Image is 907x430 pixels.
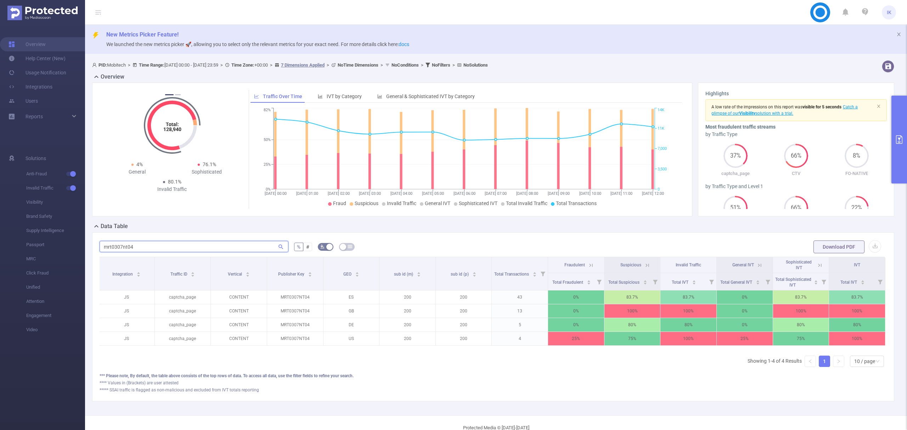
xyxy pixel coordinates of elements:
i: Filter menu [594,273,604,290]
p: FO-NATIVE [826,170,887,177]
p: captcha_page [155,332,211,345]
p: CONTENT [211,318,267,332]
span: Anti-Fraud [26,167,85,181]
tspan: 7,000 [658,147,667,151]
span: Suspicious [620,262,641,267]
span: Integration [112,272,134,277]
tspan: 0 [658,187,660,192]
i: icon: user [92,63,98,67]
b: Time Range: [139,62,164,68]
div: Sort [136,271,141,275]
p: US [323,332,379,345]
tspan: [DATE] 07:00 [485,191,507,196]
i: icon: caret-up [861,279,865,281]
div: Sort [756,279,760,283]
a: Integrations [9,80,52,94]
i: icon: down [875,359,880,364]
span: IVT by Category [327,94,362,99]
span: > [419,62,426,68]
span: sub id (p) [451,272,470,277]
p: CTV [766,170,827,177]
p: MRT0307NT04 [267,332,323,345]
p: CONTENT [211,332,267,345]
div: Sort [643,279,647,283]
a: 1 [819,356,830,367]
tspan: [DATE] 02:00 [328,191,350,196]
i: icon: caret-up [814,279,818,281]
p: ES [323,290,379,304]
p: 25% [717,332,773,345]
tspan: [DATE] 06:00 [453,191,475,196]
p: 0% [717,290,773,304]
i: Filter menu [819,273,829,290]
tspan: [DATE] 09:00 [548,191,570,196]
span: 66% [784,153,808,159]
i: icon: bg-colors [320,244,325,249]
span: New Metrics Picker Feature! [106,31,179,38]
span: Fraudulent [564,262,585,267]
p: 200 [436,304,492,318]
tspan: 50% [264,138,271,142]
p: 75% [604,332,660,345]
p: 0% [548,304,604,318]
span: Total Sophisticated IVT [775,277,811,288]
tspan: [DATE] 05:00 [422,191,444,196]
span: Click Fraud [26,266,85,280]
p: 0% [717,304,773,318]
p: 43 [492,290,548,304]
b: visible for 5 seconds [802,104,841,109]
p: JS [98,318,154,332]
input: Search... [100,241,288,252]
p: 100% [773,304,829,318]
tspan: [DATE] 10:00 [579,191,601,196]
div: by Traffic Type and Level 1 [705,183,887,190]
tspan: 3,500 [658,167,667,171]
i: icon: caret-up [692,279,696,281]
i: icon: caret-up [587,279,591,281]
i: icon: caret-up [136,271,140,273]
span: Sophisticated IVT [459,200,497,206]
p: 83.7% [773,290,829,304]
i: icon: thunderbolt [92,32,99,39]
span: Passport [26,238,85,252]
span: GEO [343,272,353,277]
i: icon: caret-down [417,274,421,276]
h2: Data Table [101,222,128,231]
span: Sophisticated IVT [786,260,812,270]
div: Sort [308,271,312,275]
img: Protected Media [7,6,78,20]
tspan: 11K [658,126,664,131]
p: MRT0307NT04 [267,304,323,318]
tspan: [DATE] 01:00 [296,191,318,196]
span: MRC [26,252,85,266]
div: Sophisticated [172,168,242,176]
span: % [297,244,300,250]
span: Reports [26,114,43,119]
i: icon: caret-up [533,271,536,273]
p: 200 [379,290,435,304]
tspan: [DATE] 00:00 [265,191,287,196]
i: icon: caret-down [308,274,312,276]
p: 80% [604,318,660,332]
span: Supply Intelligence [26,224,85,238]
button: Download PDF [813,241,864,253]
span: Invalid Traffic [676,262,701,267]
i: Filter menu [763,273,773,290]
div: General [102,168,172,176]
p: captcha_page [155,304,211,318]
li: Next Page [833,356,844,367]
button: icon: close [896,30,901,38]
span: 80.1% [168,179,181,185]
p: 100% [660,304,716,318]
a: docs [399,41,409,47]
span: Traffic ID [170,272,188,277]
div: Sort [246,271,250,275]
div: Sort [692,279,696,283]
p: 0% [548,318,604,332]
a: Overview [9,37,46,51]
b: No Filters [432,62,450,68]
i: icon: bar-chart [318,94,323,99]
p: 4 [492,332,548,345]
b: No Solutions [463,62,488,68]
tspan: 128,940 [163,126,181,132]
